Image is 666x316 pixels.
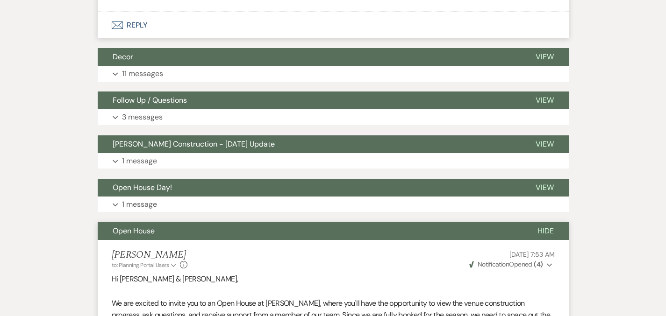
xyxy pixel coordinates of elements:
[112,261,169,269] span: to: Planning Portal Users
[536,183,554,192] span: View
[98,48,521,66] button: Decor
[112,261,178,269] button: to: Planning Portal Users
[509,250,554,259] span: [DATE] 7:53 AM
[122,68,163,80] p: 11 messages
[469,260,543,268] span: Opened
[521,135,569,153] button: View
[98,197,569,212] button: 1 message
[523,222,569,240] button: Hide
[113,226,155,236] span: Open House
[537,226,554,236] span: Hide
[478,260,509,268] span: Notification
[122,111,163,123] p: 3 messages
[113,95,187,105] span: Follow Up / Questions
[98,179,521,197] button: Open House Day!
[112,249,188,261] h5: [PERSON_NAME]
[98,222,523,240] button: Open House
[468,260,555,269] button: NotificationOpened (4)
[98,12,569,38] button: Reply
[113,183,172,192] span: Open House Day!
[521,91,569,109] button: View
[113,52,133,62] span: Decor
[98,135,521,153] button: [PERSON_NAME] Construction - [DATE] Update
[98,153,569,169] button: 1 message
[536,139,554,149] span: View
[98,91,521,109] button: Follow Up / Questions
[98,66,569,82] button: 11 messages
[98,109,569,125] button: 3 messages
[536,52,554,62] span: View
[521,48,569,66] button: View
[113,139,275,149] span: [PERSON_NAME] Construction - [DATE] Update
[521,179,569,197] button: View
[122,198,157,211] p: 1 message
[536,95,554,105] span: View
[534,260,543,268] strong: ( 4 )
[112,274,238,284] span: Hi [PERSON_NAME] & [PERSON_NAME],
[122,155,157,167] p: 1 message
